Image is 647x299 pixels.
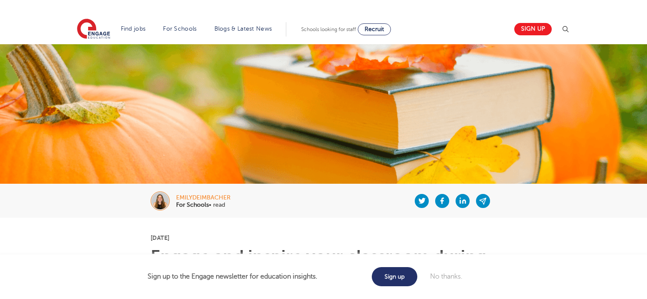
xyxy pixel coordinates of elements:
img: Engage Education [77,19,110,40]
a: Blogs & Latest News [214,26,272,32]
a: Sign up [514,23,552,35]
p: • read [176,202,231,208]
a: Recruit [358,23,391,35]
a: Sign up [372,267,417,286]
p: [DATE] [151,235,496,241]
strong: Sign up to the Engage newsletter for education insights. [148,273,317,280]
a: For Schools [163,26,197,32]
a: Find jobs [121,26,146,32]
b: For Schools [176,202,209,208]
a: No thanks. [430,273,462,280]
h1: Engage and inspire your classroom during [DATE] with educational and fun activities [151,248,496,282]
span: Recruit [365,26,384,32]
span: Schools looking for staff [301,26,356,32]
div: emilydeimbacher [176,195,231,201]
